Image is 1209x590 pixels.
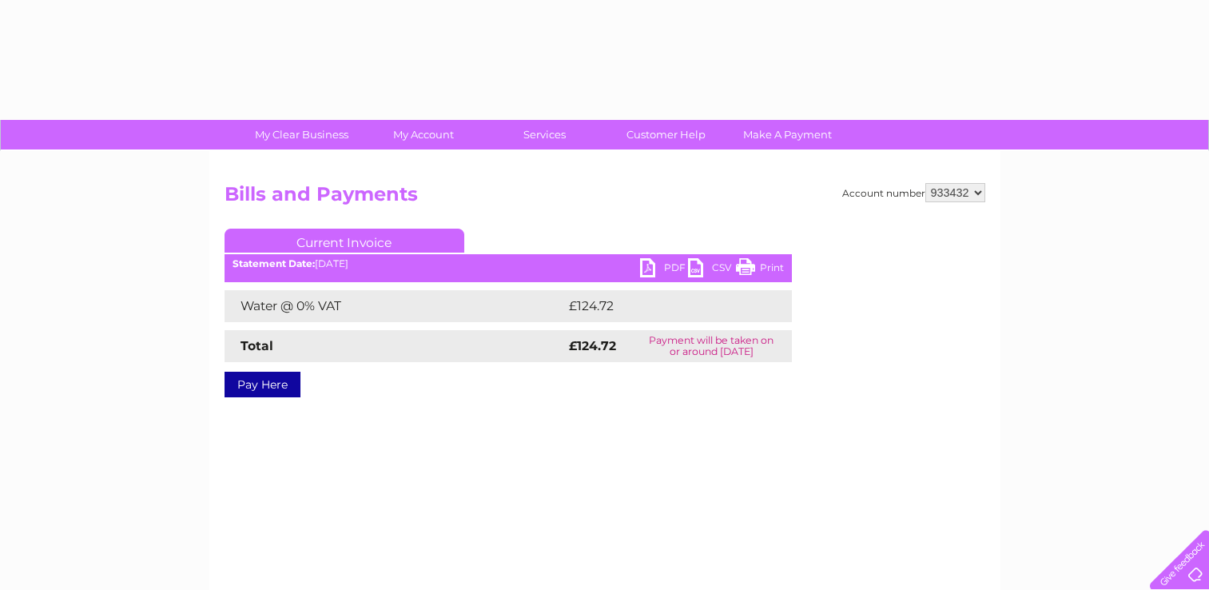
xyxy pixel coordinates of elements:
td: £124.72 [565,290,762,322]
a: Make A Payment [722,120,853,149]
td: Water @ 0% VAT [225,290,565,322]
a: Customer Help [600,120,732,149]
div: [DATE] [225,258,792,269]
a: Pay Here [225,372,300,397]
a: My Clear Business [236,120,368,149]
b: Statement Date: [233,257,315,269]
strong: Total [241,338,273,353]
a: CSV [688,258,736,281]
div: Account number [842,183,985,202]
a: Print [736,258,784,281]
a: Current Invoice [225,229,464,253]
a: PDF [640,258,688,281]
h2: Bills and Payments [225,183,985,213]
a: Services [479,120,610,149]
td: Payment will be taken on or around [DATE] [631,330,792,362]
a: My Account [357,120,489,149]
strong: £124.72 [569,338,616,353]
